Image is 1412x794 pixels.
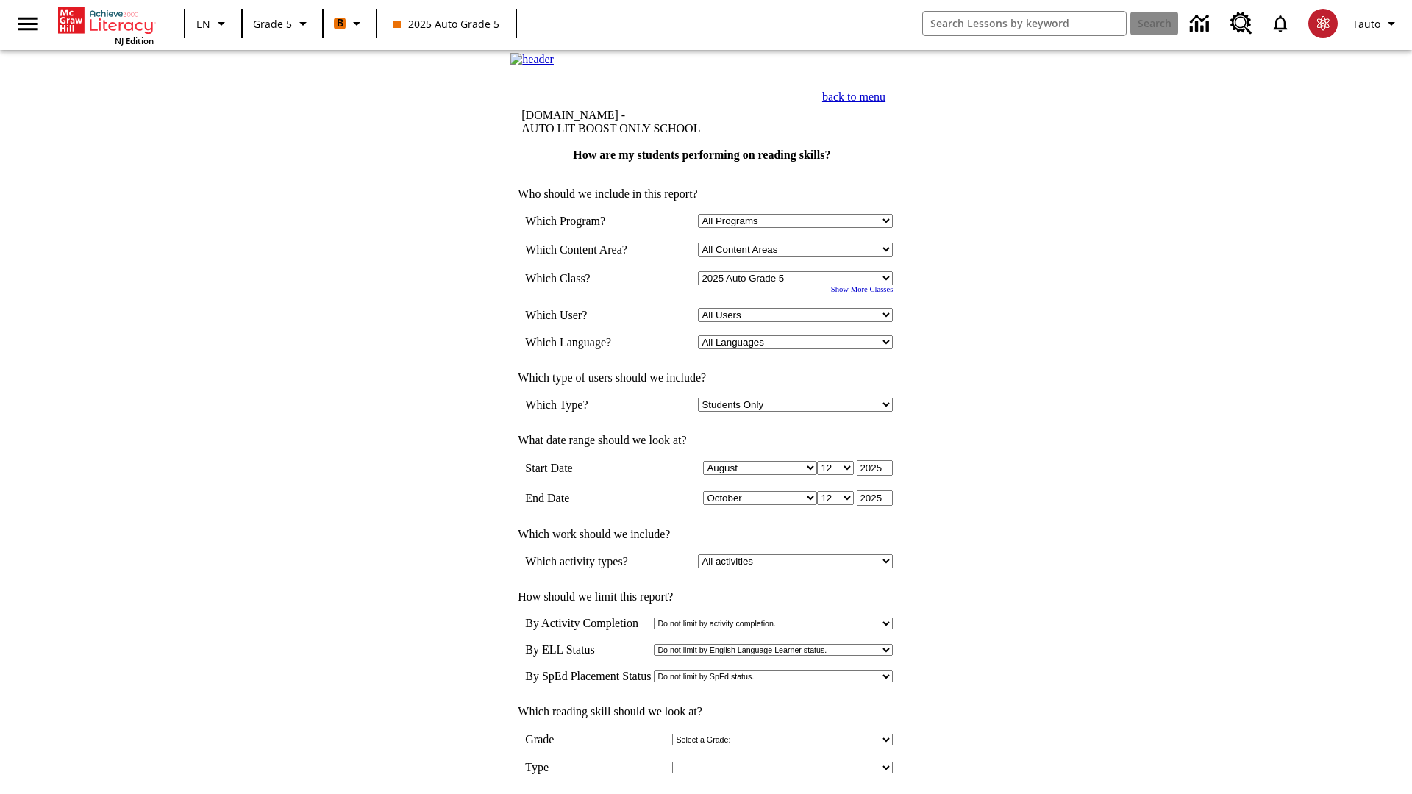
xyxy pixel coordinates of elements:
[521,109,746,135] td: [DOMAIN_NAME] -
[525,243,627,256] nobr: Which Content Area?
[1347,10,1406,37] button: Profile/Settings
[328,10,371,37] button: Boost Class color is orange. Change class color
[525,617,651,630] td: By Activity Completion
[1308,9,1338,38] img: avatar image
[525,271,649,285] td: Which Class?
[923,12,1126,35] input: search field
[525,643,651,657] td: By ELL Status
[337,14,343,32] span: B
[525,308,649,322] td: Which User?
[822,90,885,103] a: back to menu
[510,371,893,385] td: Which type of users should we include?
[1261,4,1299,43] a: Notifications
[1222,4,1261,43] a: Resource Center, Will open in new tab
[525,733,567,746] td: Grade
[510,590,893,604] td: How should we limit this report?
[525,214,649,228] td: Which Program?
[190,10,237,37] button: Language: EN, Select a language
[521,122,700,135] nobr: AUTO LIT BOOST ONLY SCHOOL
[1352,16,1380,32] span: Tauto
[1181,4,1222,44] a: Data Center
[525,670,651,683] td: By SpEd Placement Status
[525,460,649,476] td: Start Date
[196,16,210,32] span: EN
[525,335,649,349] td: Which Language?
[115,35,154,46] span: NJ Edition
[510,53,554,66] img: header
[573,149,830,161] a: How are my students performing on reading skills?
[525,490,649,506] td: End Date
[510,528,893,541] td: Which work should we include?
[1299,4,1347,43] button: Select a new avatar
[510,187,893,201] td: Who should we include in this report?
[525,761,560,774] td: Type
[6,2,49,46] button: Open side menu
[510,705,893,718] td: Which reading skill should we look at?
[393,16,499,32] span: 2025 Auto Grade 5
[525,554,649,568] td: Which activity types?
[58,4,154,46] div: Home
[831,285,894,293] a: Show More Classes
[253,16,292,32] span: Grade 5
[525,398,649,412] td: Which Type?
[510,434,893,447] td: What date range should we look at?
[247,10,318,37] button: Grade: Grade 5, Select a grade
